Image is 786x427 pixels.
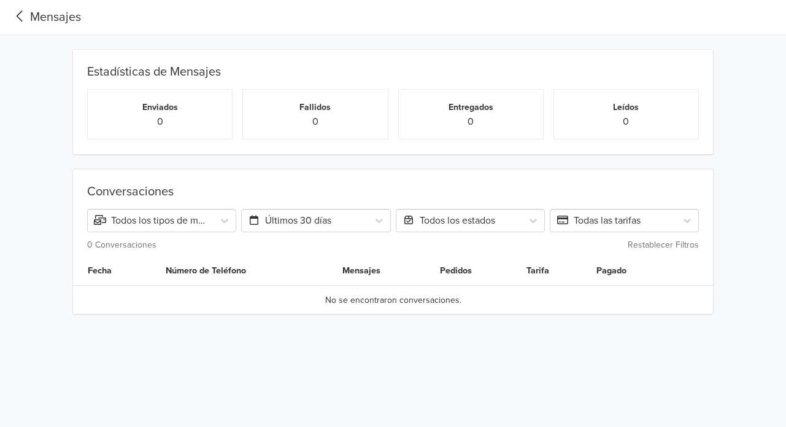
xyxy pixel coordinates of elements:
p: 0 [98,114,222,129]
th: Pedidos [433,257,519,286]
th: Número de Teléfono [158,257,335,286]
p: 0 [253,114,377,129]
span: No se encontraron conversaciones. [325,294,461,307]
th: Fecha [73,257,158,286]
th: Mensajes [335,257,433,286]
small: Entregados [449,102,493,112]
span: Todos los tipos de mensajes [94,214,231,227]
p: 0 [409,114,533,129]
span: Últimos 30 días [248,214,331,227]
small: Restablecer Filtros [628,240,699,250]
a: Mensajes [10,8,81,26]
small: Fallidos [299,102,331,112]
small: 0 Conversaciones [87,240,156,250]
p: 0 [564,114,688,129]
div: Estadísticas de Mensajes [82,50,704,84]
div: Conversaciones [87,184,699,204]
th: Tarifa [519,257,588,286]
small: Leídos [613,102,639,112]
small: Enviados [142,102,178,112]
span: Todas las tarifas [557,214,641,227]
th: Pagado [589,257,672,286]
span: Todos los estados [403,214,495,227]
